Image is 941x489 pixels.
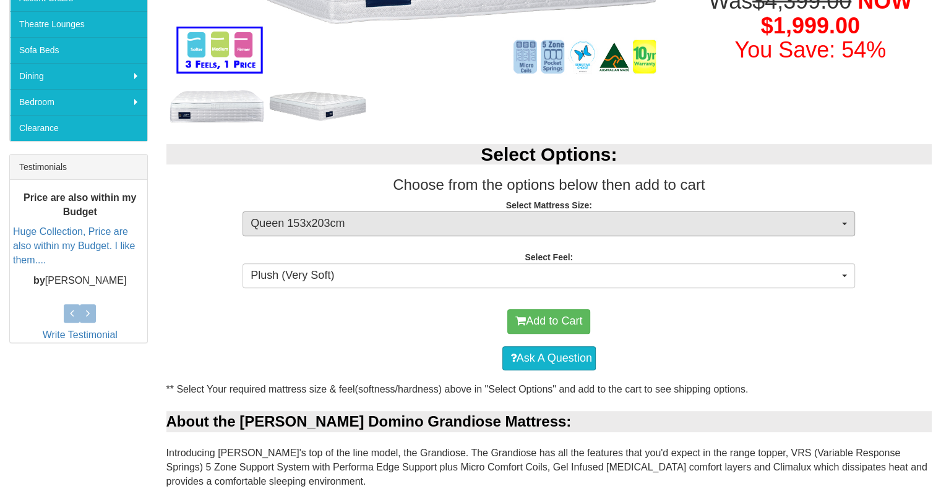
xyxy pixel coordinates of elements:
strong: Select Mattress Size: [506,200,592,210]
a: Huge Collection, Price are also within my Budget. I like them.... [13,226,135,265]
a: Dining [10,63,147,89]
a: Theatre Lounges [10,11,147,37]
a: Clearance [10,115,147,141]
div: Testimonials [10,155,147,180]
b: Select Options: [481,144,617,164]
p: [PERSON_NAME] [13,273,147,287]
span: Queen 153x203cm [251,216,839,232]
button: Add to Cart [507,309,590,334]
div: About the [PERSON_NAME] Domino Grandiose Mattress: [166,411,932,432]
button: Plush (Very Soft) [243,263,855,288]
a: Sofa Beds [10,37,147,63]
a: Ask A Question [502,346,596,371]
b: by [33,274,45,285]
a: Write Testimonial [43,330,118,340]
font: You Save: 54% [734,37,886,62]
span: Plush (Very Soft) [251,268,839,284]
strong: Select Feel: [525,252,573,262]
h3: Choose from the options below then add to cart [166,177,932,193]
a: Bedroom [10,89,147,115]
button: Queen 153x203cm [243,211,855,236]
b: Price are also within my Budget [24,192,136,216]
